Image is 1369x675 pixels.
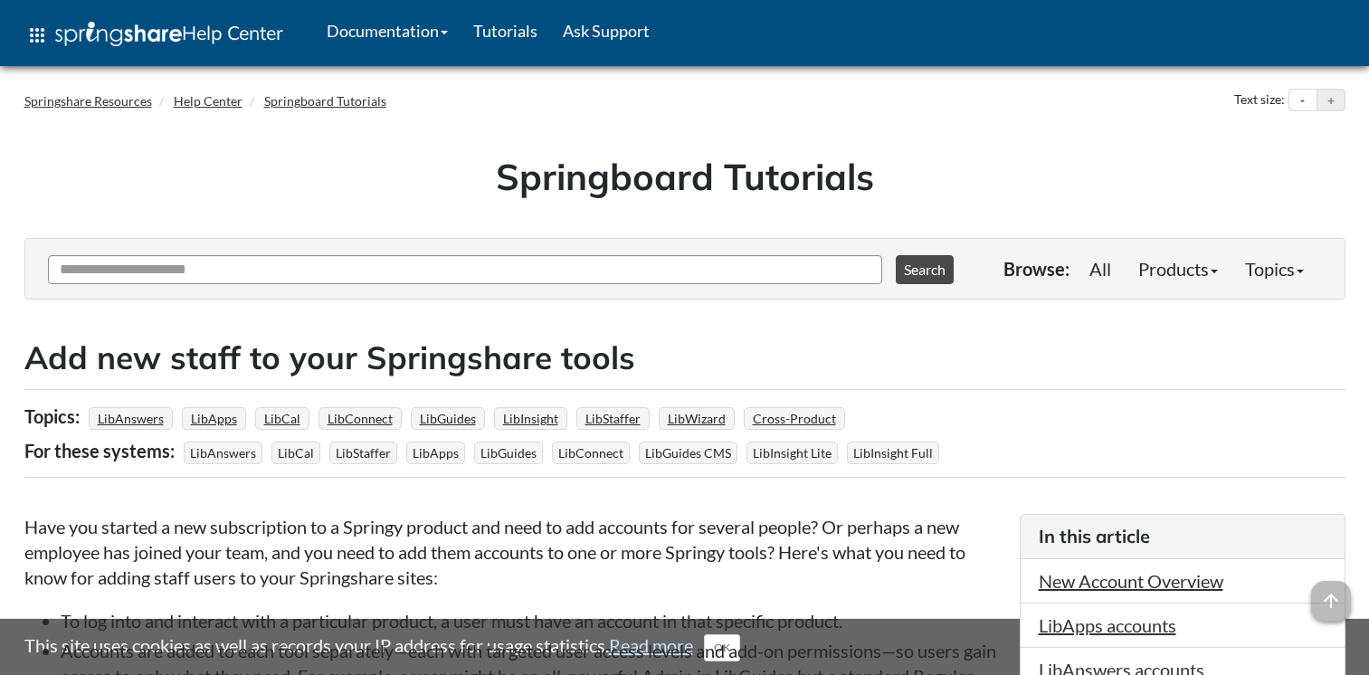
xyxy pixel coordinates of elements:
a: Springboard Tutorials [264,93,386,109]
span: LibApps [406,442,465,464]
a: New Account Overview [1039,570,1223,592]
a: LibApps accounts [1039,614,1176,636]
a: LibInsight [500,405,561,432]
button: Search [896,255,954,284]
a: Cross-Product [750,405,839,432]
a: Documentation [314,8,461,53]
span: LibGuides [474,442,543,464]
a: LibStaffer [583,405,643,432]
a: LibAnswers [95,405,166,432]
span: LibCal [271,442,320,464]
a: All [1076,251,1125,287]
a: LibApps [188,405,240,432]
span: LibInsight Full [847,442,939,464]
a: apps Help Center [14,8,296,62]
span: LibStaffer [329,442,397,464]
span: LibGuides CMS [639,442,737,464]
li: To log into and interact with a particular product, a user must have an account in that specific ... [61,608,1002,633]
a: LibConnect [325,405,395,432]
span: LibAnswers [184,442,262,464]
a: LibWizard [665,405,728,432]
div: Text size: [1231,89,1288,112]
a: Help Center [174,93,242,109]
img: Springshare [55,22,182,46]
span: Help Center [182,21,283,44]
div: For these systems: [24,433,179,468]
div: This site uses cookies as well as records your IP address for usage statistics. [6,632,1364,661]
span: apps [26,24,48,46]
div: Topics: [24,399,84,433]
a: Topics [1231,251,1317,287]
a: Products [1125,251,1231,287]
a: Ask Support [550,8,662,53]
h2: Add new staff to your Springshare tools [24,336,1345,380]
a: LibGuides [417,405,479,432]
button: Decrease text size [1289,90,1317,111]
a: LibCal [261,405,303,432]
span: arrow_upward [1311,581,1351,621]
p: Browse: [1003,256,1070,281]
a: arrow_upward [1311,583,1351,604]
h3: In this article [1039,524,1326,549]
span: LibInsight Lite [746,442,838,464]
p: Have you started a new subscription to a Springy product and need to add accounts for several peo... [24,514,1002,590]
a: Tutorials [461,8,550,53]
a: Springshare Resources [24,93,152,109]
button: Increase text size [1317,90,1345,111]
span: LibConnect [552,442,630,464]
h1: Springboard Tutorials [38,151,1332,202]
